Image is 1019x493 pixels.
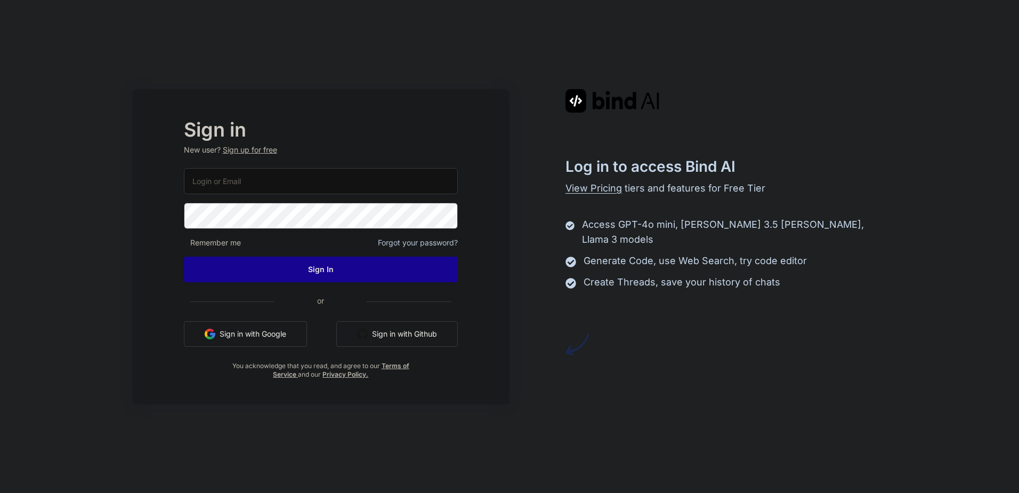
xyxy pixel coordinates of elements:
span: Forgot your password? [378,237,458,248]
a: Privacy Policy. [322,370,368,378]
p: New user? [184,145,458,168]
p: tiers and features for Free Tier [565,181,887,196]
a: Terms of Service [273,362,409,378]
button: Sign in with Github [336,321,458,347]
p: Access GPT-4o mini, [PERSON_NAME] 3.5 [PERSON_NAME], Llama 3 models [582,217,887,247]
span: or [274,288,367,314]
span: Remember me [184,237,241,248]
img: google [205,329,215,339]
button: Sign In [184,257,458,282]
img: arrow [565,332,589,356]
p: Create Threads, save your history of chats [584,275,780,290]
p: Generate Code, use Web Search, try code editor [584,253,807,268]
button: Sign in with Google [184,321,307,347]
img: Bind AI logo [565,89,659,113]
input: Login or Email [184,168,458,194]
span: View Pricing [565,182,622,194]
div: You acknowledge that you read, and agree to our and our [229,355,412,379]
h2: Sign in [184,121,458,138]
h2: Log in to access Bind AI [565,155,887,178]
img: github [357,329,368,339]
div: Sign up for free [223,145,277,155]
